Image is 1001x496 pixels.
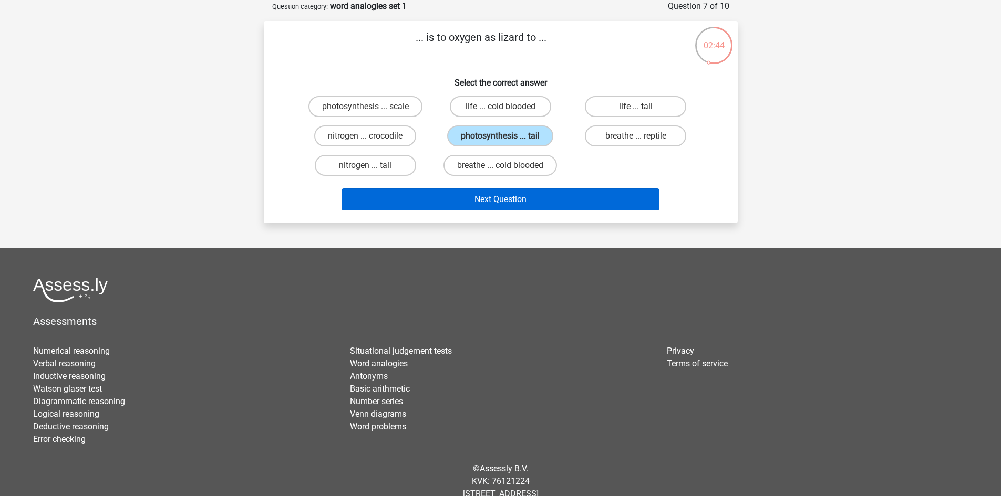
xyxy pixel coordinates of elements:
[447,125,553,146] label: photosynthesis ... tail
[350,409,406,419] a: Venn diagrams
[33,358,96,368] a: Verbal reasoning
[330,1,407,11] strong: word analogies set 1
[33,421,109,431] a: Deductive reasoning
[667,358,728,368] a: Terms of service
[33,396,125,406] a: Diagrammatic reasoning
[350,358,408,368] a: Word analogies
[315,155,416,176] label: nitrogen ... tail
[450,96,551,117] label: life ... cold blooded
[342,188,659,210] button: Next Question
[350,421,406,431] a: Word problems
[350,384,410,394] a: Basic arithmetic
[667,346,694,356] a: Privacy
[585,125,686,146] label: breathe ... reptile
[350,396,403,406] a: Number series
[585,96,686,117] label: life ... tail
[480,463,528,473] a: Assessly B.V.
[281,69,721,88] h6: Select the correct answer
[33,346,110,356] a: Numerical reasoning
[443,155,557,176] label: breathe ... cold blooded
[33,278,108,302] img: Assessly logo
[33,384,102,394] a: Watson glaser test
[314,125,416,146] label: nitrogen ... crocodile
[350,371,388,381] a: Antonyms
[281,29,682,61] p: ... is to oxygen as lizard to ...
[694,26,734,52] div: 02:44
[308,96,422,117] label: photosynthesis ... scale
[350,346,452,356] a: Situational judgement tests
[33,409,99,419] a: Logical reasoning
[33,434,86,444] a: Error checking
[33,371,106,381] a: Inductive reasoning
[33,315,968,328] h5: Assessments
[272,3,328,10] small: Question category:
